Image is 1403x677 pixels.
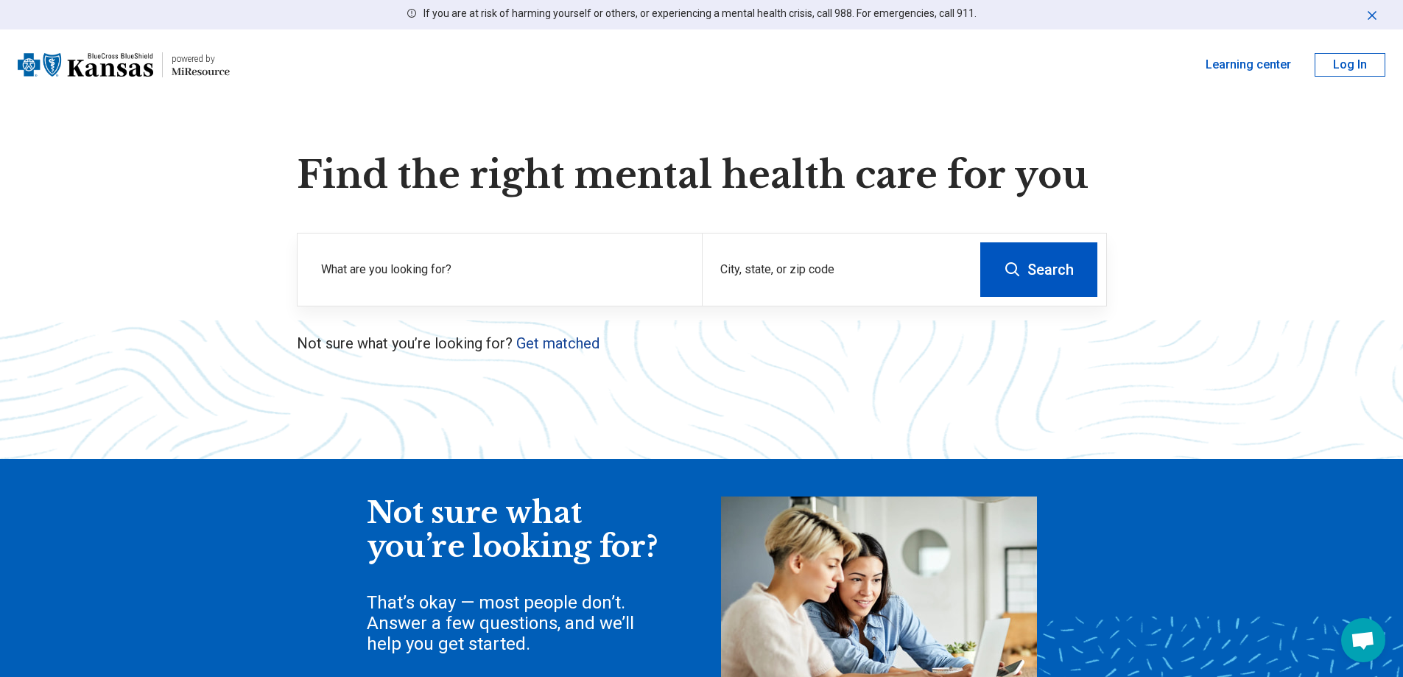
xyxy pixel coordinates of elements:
[1206,56,1291,74] a: Learning center
[1365,6,1379,24] button: Dismiss
[297,153,1107,197] h1: Find the right mental health care for you
[367,497,661,564] div: Not sure what you’re looking for?
[18,47,230,83] a: Blue Cross Blue Shield Kansaspowered by
[1315,53,1385,77] button: Log In
[172,52,230,66] div: powered by
[18,47,153,83] img: Blue Cross Blue Shield Kansas
[980,242,1097,297] button: Search
[321,261,684,278] label: What are you looking for?
[516,334,599,352] a: Get matched
[297,333,1107,354] p: Not sure what you’re looking for?
[423,6,977,21] p: If you are at risk of harming yourself or others, or experiencing a mental health crisis, call 98...
[1341,618,1385,662] div: Open chat
[367,592,661,654] div: That’s okay — most people don’t. Answer a few questions, and we’ll help you get started.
